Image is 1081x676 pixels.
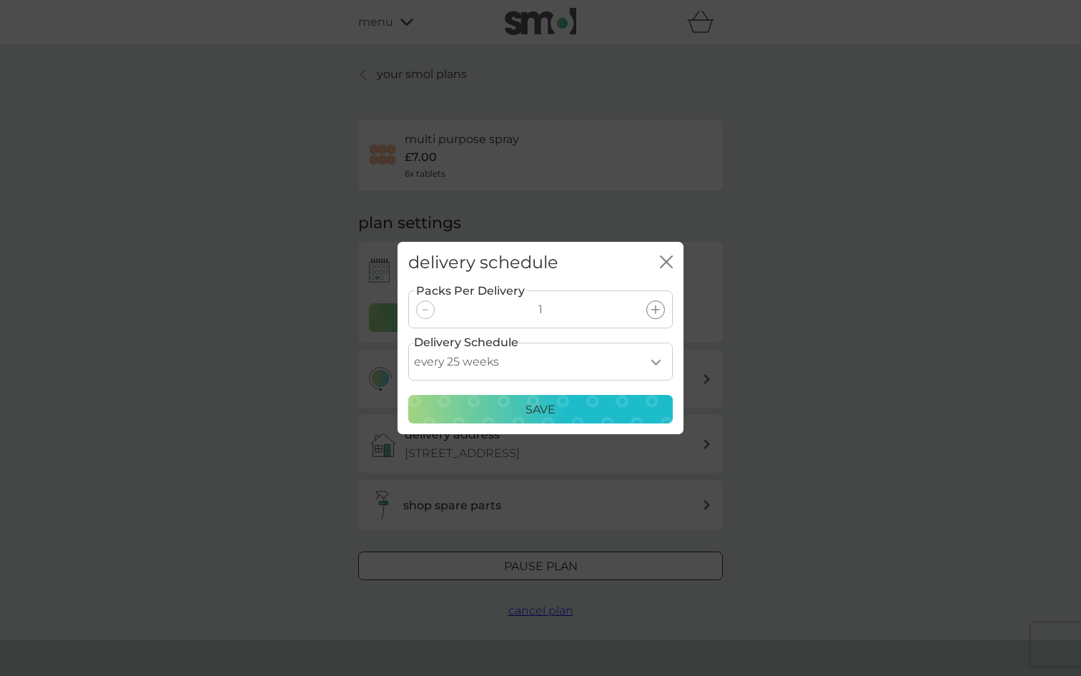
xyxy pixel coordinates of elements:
h2: delivery schedule [408,253,558,273]
label: Delivery Schedule [414,333,518,352]
p: Save [525,401,556,419]
p: 1 [538,300,543,319]
label: Packs Per Delivery [415,282,526,300]
button: close [660,255,673,270]
button: Save [408,395,673,423]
